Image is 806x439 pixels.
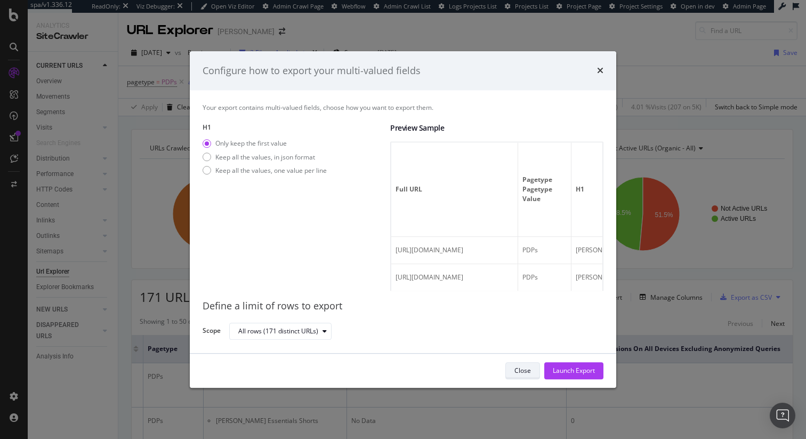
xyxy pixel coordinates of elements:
[396,246,463,255] span: https://www.pjsalvage.com/products/short-essentials-3
[576,185,699,195] span: H1
[190,51,616,388] div: modal
[544,362,603,379] button: Launch Export
[396,273,463,282] span: https://www.pjsalvage.com/products/short-essentials-4
[203,103,603,112] div: Your export contains multi-valued fields, choose how you want to export them.
[215,153,315,162] div: Keep all the values, in json format
[390,123,603,134] div: Preview Sample
[203,326,221,338] label: Scope
[518,265,571,292] td: PDPs
[396,185,511,195] span: Full URL
[770,403,795,428] div: Open Intercom Messenger
[215,139,287,148] div: Only keep the first value
[203,139,327,148] div: Only keep the first value
[203,123,382,132] label: H1
[238,328,318,334] div: All rows (171 distinct URLs)
[215,166,327,175] div: Keep all the values, one value per line
[203,153,327,162] div: Keep all the values, in json format
[203,300,603,314] div: Define a limit of rows to export
[522,175,564,204] span: pagetype Pagetype Value
[514,366,531,376] div: Close
[553,366,595,376] div: Launch Export
[505,362,540,379] button: Close
[597,64,603,78] div: times
[576,273,678,282] span: Jammie Essentials Shorts
[576,246,678,255] span: Jammie Essentials Shorts
[518,237,571,265] td: PDPs
[229,323,332,340] button: All rows (171 distinct URLs)
[203,64,421,78] div: Configure how to export your multi-valued fields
